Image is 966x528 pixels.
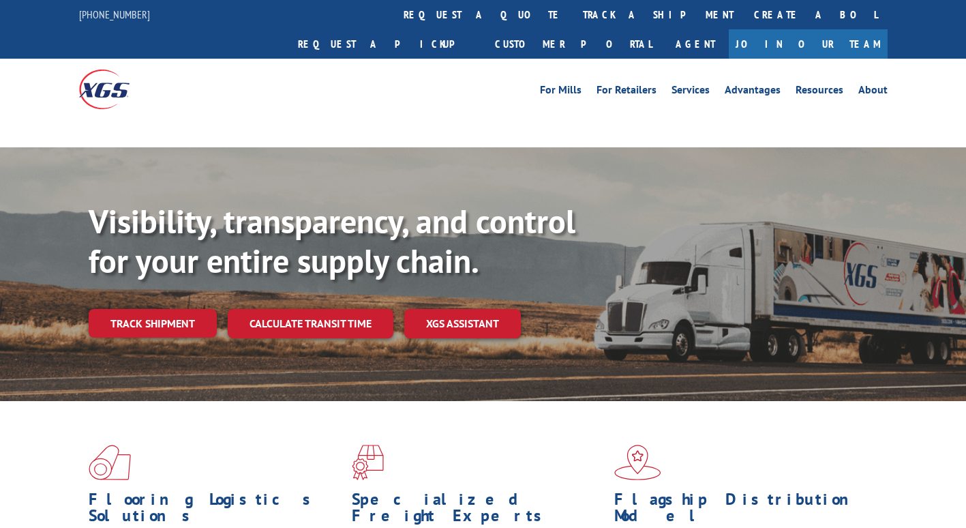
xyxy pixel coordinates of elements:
[352,445,384,480] img: xgs-icon-focused-on-flooring-red
[662,29,729,59] a: Agent
[671,85,710,100] a: Services
[485,29,662,59] a: Customer Portal
[796,85,843,100] a: Resources
[89,309,217,338] a: Track shipment
[725,85,781,100] a: Advantages
[614,445,661,480] img: xgs-icon-flagship-distribution-model-red
[597,85,656,100] a: For Retailers
[404,309,521,338] a: XGS ASSISTANT
[729,29,888,59] a: Join Our Team
[288,29,485,59] a: Request a pickup
[79,8,150,21] a: [PHONE_NUMBER]
[858,85,888,100] a: About
[89,200,575,282] b: Visibility, transparency, and control for your entire supply chain.
[89,445,131,480] img: xgs-icon-total-supply-chain-intelligence-red
[540,85,582,100] a: For Mills
[228,309,393,338] a: Calculate transit time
